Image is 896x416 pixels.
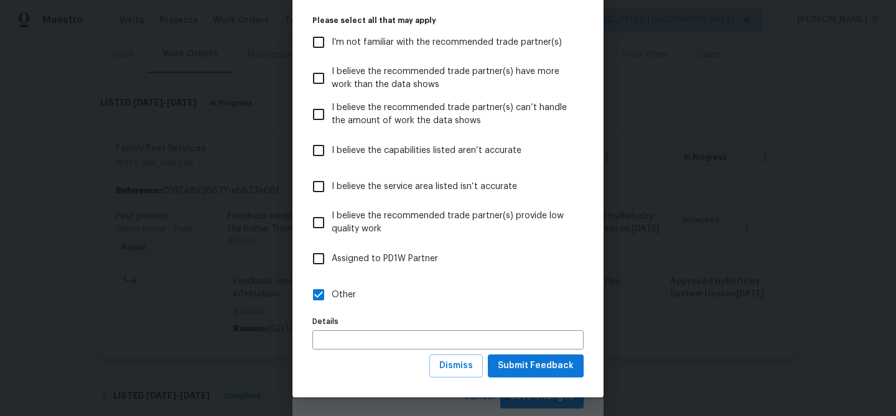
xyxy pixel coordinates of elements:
span: Submit Feedback [498,358,574,374]
span: Dismiss [439,358,473,374]
label: Details [312,318,584,325]
span: I believe the recommended trade partner(s) have more work than the data shows [332,65,574,91]
button: Submit Feedback [488,354,584,377]
span: I believe the recommended trade partner(s) provide low quality work [332,210,574,236]
span: I believe the recommended trade partner(s) can’t handle the amount of work the data shows [332,101,574,127]
span: Other [332,289,356,302]
span: I believe the service area listed isn’t accurate [332,180,517,193]
span: Assigned to PD1W Partner [332,252,438,266]
span: I believe the capabilities listed aren’t accurate [332,144,521,157]
button: Dismiss [429,354,483,377]
span: I’m not familiar with the recommended trade partner(s) [332,36,562,49]
legend: Please select all that may apply [312,17,584,24]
